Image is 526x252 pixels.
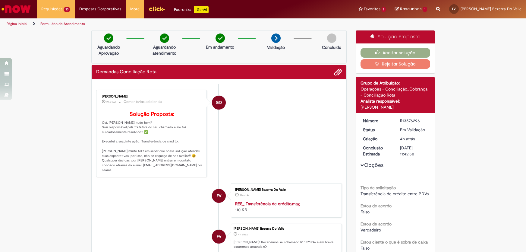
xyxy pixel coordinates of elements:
time: 29/09/2025 11:42:46 [400,136,415,142]
b: Tipo de solicitação [361,185,396,190]
span: Falso [361,209,370,215]
span: 2h atrás [106,100,116,104]
span: 1 [382,7,386,12]
div: Grupo de Atribuição: [361,80,430,86]
div: [DATE] 11:42:50 [400,145,428,157]
img: img-circle-grey.png [327,33,336,43]
div: [PERSON_NAME] [102,95,202,98]
time: 29/09/2025 11:42:44 [240,193,249,197]
dt: Status [358,127,395,133]
div: [PERSON_NAME] Bezerra Do Valle [234,227,339,231]
div: Solução Proposta [356,30,435,43]
div: Gustavo Oliveira [212,96,226,110]
span: More [130,6,140,12]
img: click_logo_yellow_360x200.png [149,4,165,13]
b: Estou ciente o que é sobra de caixa [361,239,428,245]
span: 33 [64,7,70,12]
button: Rejeitar Solução [361,59,430,69]
time: 29/09/2025 11:42:46 [238,233,248,236]
div: 29/09/2025 11:42:46 [400,136,428,142]
dt: Criação [358,136,395,142]
span: Despesas Corporativas [79,6,121,12]
button: Adicionar anexos [334,68,342,76]
dt: Número [358,118,395,124]
b: Estou de acordo [361,203,392,209]
span: 4h atrás [400,136,415,142]
h2: Demandas Conciliação Rota Histórico de tíquete [96,69,156,75]
time: 29/09/2025 13:10:23 [106,100,116,104]
div: Flavio Capella Bezerra Do Valle [212,189,226,203]
span: Rascunhos [400,6,422,12]
b: Estou de acordo [361,221,392,227]
span: Transferência de crédito entre PDVs [361,191,429,196]
div: 110 KB [235,201,335,213]
a: Página inicial [7,21,27,26]
div: Em Validação [400,127,428,133]
b: Solução Proposta: [130,111,174,118]
span: GO [216,95,222,110]
img: check-circle-green.png [216,33,225,43]
span: 4h atrás [238,233,248,236]
div: R13576296 [400,118,428,124]
span: 4h atrás [240,193,249,197]
dt: Conclusão Estimada [358,145,395,157]
small: Comentários adicionais [124,99,162,104]
span: FV [217,229,221,244]
span: Requisições [41,6,62,12]
div: Flavio Capella Bezerra Do Valle [212,230,226,244]
p: +GenAi [194,6,209,13]
img: check-circle-green.png [104,33,113,43]
ul: Trilhas de página [5,18,346,30]
img: ServiceNow [1,3,32,15]
img: check-circle-green.png [160,33,169,43]
a: Rascunhos [395,6,427,12]
p: Validação [267,44,285,50]
button: Aceitar solução [361,48,430,58]
div: [PERSON_NAME] [361,104,430,110]
span: Favoritos [364,6,380,12]
p: Olá, [PERSON_NAME]! tudo bem? Sou responsável pela tratativa do seu chamado e ele foi cuidadosame... [102,111,202,173]
p: Aguardando atendimento [150,44,179,56]
span: [PERSON_NAME] Bezerra Do Valle [461,6,521,11]
span: 1 [423,7,427,12]
a: Formulário de Atendimento [40,21,85,26]
span: FV [452,7,456,11]
div: Padroniza [174,6,209,13]
p: Concluído [322,44,341,50]
a: RES_ Transferência de crédito.msg [235,201,300,206]
p: Em andamento [206,44,234,50]
span: Falso [361,245,370,251]
p: [PERSON_NAME]! Recebemos seu chamado R13576296 e em breve estaremos atuando. [234,240,339,249]
div: Analista responsável: [361,98,430,104]
span: Verdadeiro [361,227,381,233]
div: [PERSON_NAME] Bezerra Do Valle [235,188,335,192]
img: arrow-next.png [271,33,281,43]
p: Aguardando Aprovação [94,44,123,56]
span: FV [217,189,221,203]
div: Operações - Conciliação_Cobrança - Conciliação Rota [361,86,430,98]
